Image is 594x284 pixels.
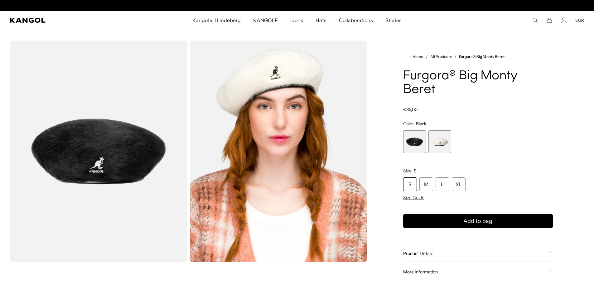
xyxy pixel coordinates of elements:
slideshow-component: Announcement bar [233,3,361,8]
product-gallery: Gallery Viewer [10,41,367,262]
a: Collaborations [333,11,379,29]
span: Hats [316,11,326,29]
span: Stories [385,11,402,29]
span: KANGOLF [253,11,278,29]
div: 2 of 2 [428,130,451,153]
img: color-black [10,41,187,262]
div: 1 of 2 [233,3,361,8]
span: €85,00 [403,107,418,112]
a: Kangol [10,18,127,23]
li: / [452,53,456,60]
div: L [436,177,449,191]
a: KANGOLF [247,11,284,29]
span: Home [411,55,423,59]
div: XL [452,177,466,191]
span: Collaborations [339,11,373,29]
span: Icons [290,11,303,29]
span: Product Details [403,251,545,256]
span: Add to bag [463,217,492,225]
a: Icons [284,11,309,29]
label: Ivory [428,130,451,153]
summary: Search here [532,17,538,23]
button: Cart [547,17,552,23]
li: / [423,53,428,60]
a: Kangol x J.Lindeberg [186,11,247,29]
div: 1 of 2 [403,130,426,153]
a: Home [406,54,423,60]
a: Stories [379,11,408,29]
a: Account [561,17,567,23]
nav: breadcrumbs [403,53,553,60]
div: M [419,177,433,191]
button: EUR [575,17,584,23]
span: Kangol x J.Lindeberg [192,11,241,29]
span: More Information [403,269,545,275]
a: Hats [309,11,333,29]
span: Black [416,121,426,127]
span: Size [403,168,412,174]
div: Announcement [233,3,361,8]
span: Size Guide [403,195,424,200]
img: ivory [190,41,367,262]
label: Black [403,130,426,153]
span: Color [403,121,414,127]
button: Add to bag [403,214,553,228]
a: All Products [430,55,452,59]
span: S [414,168,417,174]
div: S [403,177,417,191]
h1: Furgora® Big Monty Beret [403,69,553,97]
a: Furgora® Big Monty Beret [459,55,505,59]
